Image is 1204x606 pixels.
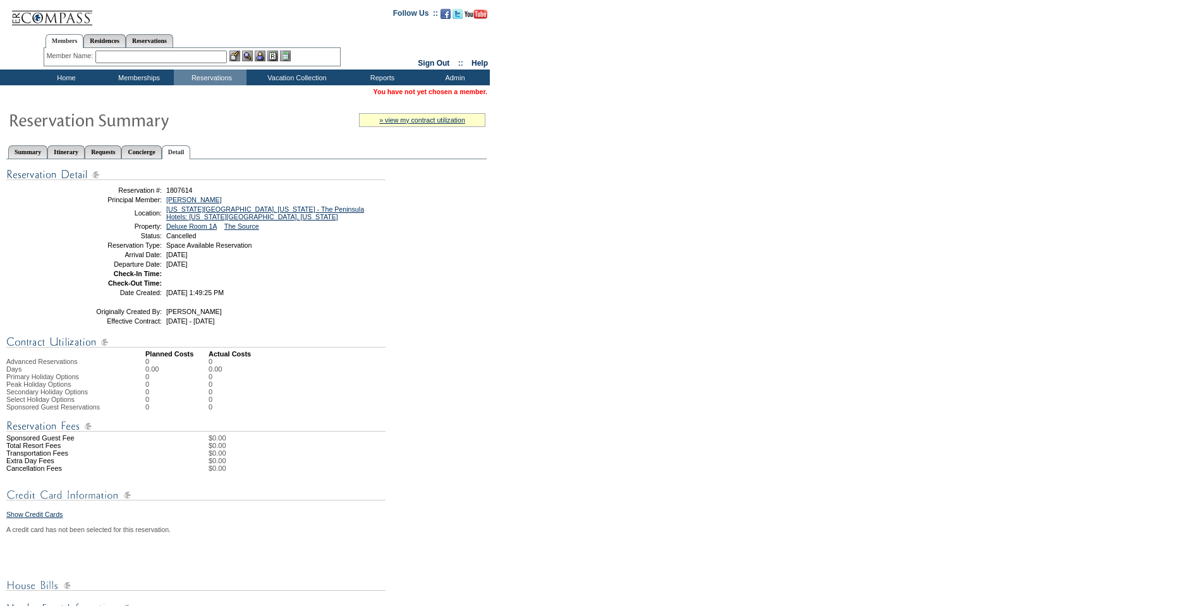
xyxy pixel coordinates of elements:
td: 0.00 [209,365,222,373]
td: 0 [145,373,209,380]
td: Property: [71,222,162,230]
span: Advanced Reservations [6,358,78,365]
td: 0 [145,403,209,411]
span: Space Available Reservation [166,241,252,249]
td: Originally Created By: [71,308,162,315]
span: [DATE] [166,251,188,258]
a: [PERSON_NAME] [166,196,222,203]
td: Departure Date: [71,260,162,268]
td: Location: [71,205,162,221]
span: [DATE] - [DATE] [166,317,215,325]
td: 0 [209,380,222,388]
a: Members [46,34,84,48]
a: The Source [224,222,259,230]
a: Residences [83,34,126,47]
td: Follow Us :: [393,8,438,23]
img: b_edit.gif [229,51,240,61]
img: Impersonate [255,51,265,61]
td: Extra Day Fees [6,457,145,464]
td: Effective Contract: [71,317,162,325]
td: Transportation Fees [6,449,145,457]
img: Contract Utilization [6,334,386,350]
a: Sign Out [418,59,449,68]
span: Secondary Holiday Options [6,388,88,396]
td: Principal Member: [71,196,162,203]
td: Sponsored Guest Fee [6,434,145,442]
img: View [242,51,253,61]
td: Memberships [101,70,174,85]
td: Date Created: [71,289,162,296]
span: :: [458,59,463,68]
td: $0.00 [209,457,487,464]
span: 1807614 [166,186,193,194]
td: 0 [209,396,222,403]
td: 0 [145,380,209,388]
td: 0 [209,358,222,365]
span: Sponsored Guest Reservations [6,403,100,411]
img: Reservation Fees [6,418,386,434]
td: 0 [145,396,209,403]
span: Peak Holiday Options [6,380,71,388]
td: Reservation Type: [71,241,162,249]
td: $0.00 [209,449,487,457]
td: $0.00 [209,464,487,472]
img: b_calculator.gif [280,51,291,61]
td: 0 [145,358,209,365]
td: Reports [344,70,417,85]
span: Cancelled [166,232,196,239]
td: 0 [209,373,222,380]
a: Summary [8,145,47,159]
img: Reservaton Summary [8,107,261,132]
span: [DATE] 1:49:25 PM [166,289,224,296]
td: Total Resort Fees [6,442,145,449]
a: Reservations [126,34,173,47]
td: 0 [145,388,209,396]
img: Become our fan on Facebook [441,9,451,19]
td: Arrival Date: [71,251,162,258]
img: Follow us on Twitter [453,9,463,19]
img: Subscribe to our YouTube Channel [465,9,487,19]
span: [DATE] [166,260,188,268]
img: Reservation Detail [6,167,386,183]
a: Become our fan on Facebook [441,13,451,20]
span: [PERSON_NAME] [166,308,222,315]
span: Days [6,365,21,373]
a: Show Credit Cards [6,511,63,518]
a: Help [471,59,488,68]
td: Admin [417,70,490,85]
a: Follow us on Twitter [453,13,463,20]
a: Detail [162,145,191,159]
a: Subscribe to our YouTube Channel [465,13,487,20]
a: Itinerary [47,145,85,159]
td: 0 [209,403,222,411]
img: Reservations [267,51,278,61]
span: You have not yet chosen a member. [374,88,487,95]
td: Status: [71,232,162,239]
div: Member Name: [47,51,95,61]
td: Vacation Collection [246,70,344,85]
td: Cancellation Fees [6,464,145,472]
a: Concierge [121,145,161,159]
td: Planned Costs [145,350,209,358]
div: A credit card has not been selected for this reservation. [6,526,487,533]
strong: Check-Out Time: [108,279,162,287]
span: Select Holiday Options [6,396,75,403]
td: Reservations [174,70,246,85]
a: [US_STATE][GEOGRAPHIC_DATA], [US_STATE] - The Peninsula Hotels: [US_STATE][GEOGRAPHIC_DATA], [US_... [166,205,364,221]
a: » view my contract utilization [379,116,465,124]
span: Primary Holiday Options [6,373,79,380]
td: Actual Costs [209,350,487,358]
a: Requests [85,145,121,159]
td: $0.00 [209,434,487,442]
td: 0 [209,388,222,396]
img: House Bills [6,578,386,593]
img: Credit Card Information [6,487,386,503]
a: Deluxe Room 1A [166,222,217,230]
strong: Check-In Time: [114,270,162,277]
td: Home [28,70,101,85]
td: $0.00 [209,442,487,449]
td: Reservation #: [71,186,162,194]
td: 0.00 [145,365,209,373]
